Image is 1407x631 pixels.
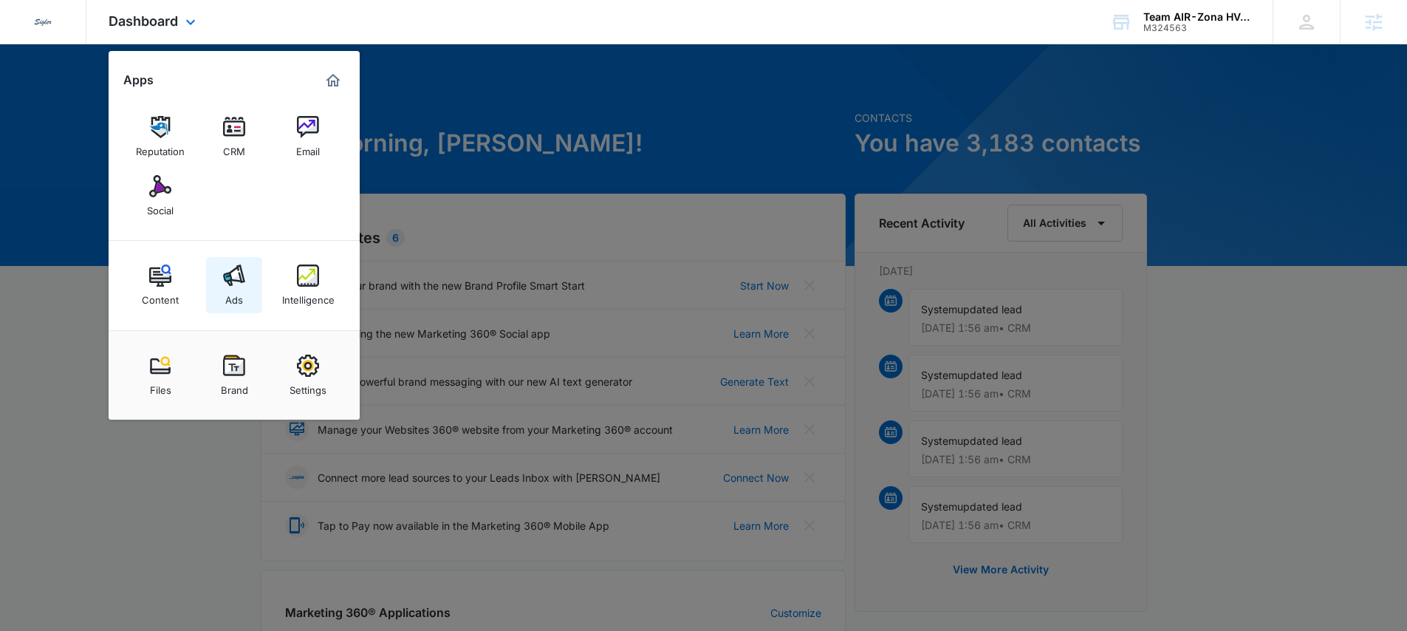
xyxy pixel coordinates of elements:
[282,287,335,306] div: Intelligence
[206,347,262,403] a: Brand
[1143,23,1251,33] div: account id
[206,257,262,313] a: Ads
[1143,11,1251,23] div: account name
[132,168,188,224] a: Social
[206,109,262,165] a: CRM
[30,9,56,35] img: Sigler Corporate
[280,109,336,165] a: Email
[109,13,178,29] span: Dashboard
[142,287,179,306] div: Content
[296,138,320,157] div: Email
[225,287,243,306] div: Ads
[321,69,345,92] a: Marketing 360® Dashboard
[223,138,245,157] div: CRM
[221,377,248,396] div: Brand
[123,73,154,87] h2: Apps
[147,197,174,216] div: Social
[132,109,188,165] a: Reputation
[150,377,171,396] div: Files
[136,138,185,157] div: Reputation
[280,347,336,403] a: Settings
[290,377,326,396] div: Settings
[280,257,336,313] a: Intelligence
[132,347,188,403] a: Files
[132,257,188,313] a: Content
